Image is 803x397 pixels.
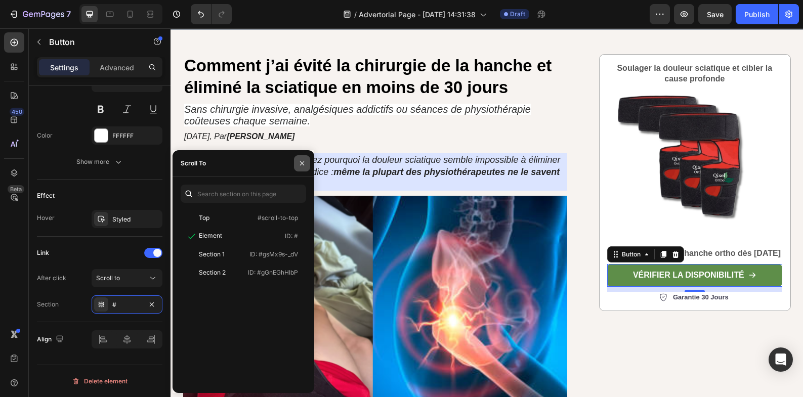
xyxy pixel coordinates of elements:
[76,157,123,167] div: Show more
[37,373,162,389] button: Delete element
[96,274,120,282] span: Scroll to
[248,268,298,277] p: ID: #gGnEGhHIbP
[354,9,357,20] span: /
[199,213,209,223] div: Top
[359,9,476,20] span: Advertorial Page - [DATE] 14:31:38
[37,333,66,346] div: Align
[49,36,135,48] p: Button
[698,4,732,24] button: Save
[181,185,306,203] input: Search section on this page
[4,4,75,24] button: 7
[736,4,778,24] button: Publish
[112,300,142,310] div: #
[199,250,225,259] div: Section 1
[37,248,49,257] div: Link
[37,153,162,171] button: Show more
[438,220,610,229] strong: Obtenez l'attelle de hanche ortho dès [DATE]
[37,131,53,140] div: Color
[249,250,298,259] p: ID: #gsMx9s-_dV
[707,10,724,19] span: Save
[199,231,222,240] div: Element
[462,242,574,252] p: vérifier la disponibilité
[191,4,232,24] div: Undo/Redo
[171,28,803,397] iframe: Design area
[92,269,162,287] button: Scroll to
[744,9,770,20] div: Publish
[285,232,298,241] p: ID: #
[50,62,78,73] p: Settings
[181,159,206,168] div: Scroll To
[72,375,128,387] div: Delete element
[66,8,71,20] p: 7
[258,213,298,223] p: #scroll-to-top
[502,265,558,274] p: Garantie 30 Jours
[112,215,160,224] div: Styled
[510,10,525,19] span: Draft
[37,300,59,309] div: Section
[10,108,24,116] div: 450
[199,268,226,277] div: Section 2
[37,213,55,223] div: Hover
[112,131,160,141] div: FFFFFF
[100,62,134,73] p: Advanced
[449,222,472,231] div: Button
[37,191,55,200] div: Effect
[437,236,612,258] a: vérifier la disponibilité
[769,347,793,372] div: Open Intercom Messenger
[8,185,24,193] div: Beta
[37,274,66,283] div: After click
[437,61,612,208] img: gempages_581778190033224436-a9d4853c-e6d1-49e5-9f48-c17fff2530c9.png
[446,35,602,55] strong: Soulager la douleur sciatique et cibler la cause profonde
